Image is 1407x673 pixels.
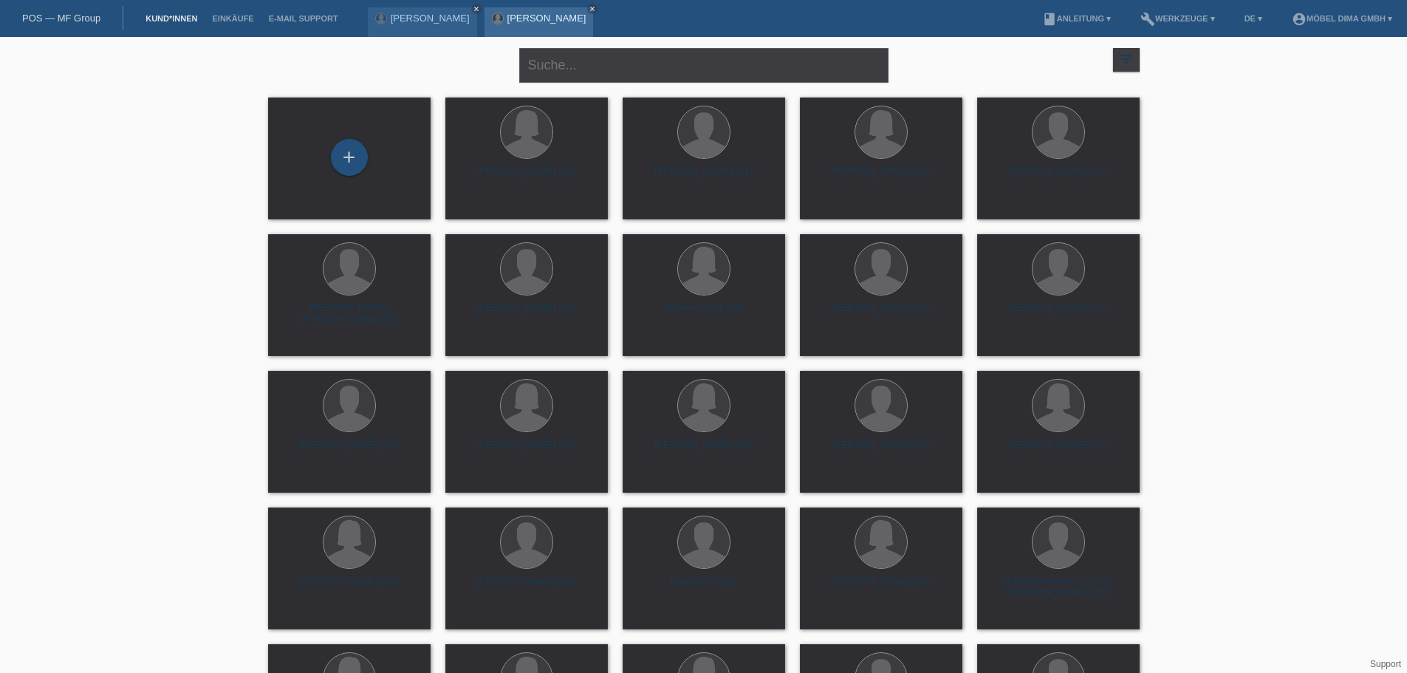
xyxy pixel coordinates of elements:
[22,13,100,24] a: POS — MF Group
[812,302,951,326] div: [PERSON_NAME] (33)
[138,14,205,23] a: Kund*innen
[280,575,419,599] div: [PERSON_NAME] (40)
[280,302,419,326] div: [PERSON_NAME] [PERSON_NAME] (33)
[1140,12,1155,27] i: build
[1133,14,1222,23] a: buildWerkzeuge ▾
[812,439,951,462] div: [PERSON_NAME] (40)
[1284,14,1400,23] a: account_circleMöbel DIMA GmbH ▾
[989,575,1128,599] div: [DEMOGRAPHIC_DATA][PERSON_NAME] (25)
[457,302,596,326] div: [PERSON_NAME] (41)
[1118,51,1134,67] i: filter_list
[332,145,367,170] div: Kund*in hinzufügen
[391,13,470,24] a: [PERSON_NAME]
[634,439,773,462] div: [PERSON_NAME] (44)
[261,14,346,23] a: E-Mail Support
[587,4,598,14] a: close
[634,302,773,326] div: Gjiltene Avdyli (40)
[989,165,1128,189] div: [PERSON_NAME] (25)
[1292,12,1307,27] i: account_circle
[812,575,951,599] div: [PERSON_NAME] (28)
[471,4,482,14] a: close
[589,5,596,13] i: close
[280,439,419,462] div: [PERSON_NAME] (48)
[457,575,596,599] div: [PERSON_NAME] (58)
[1042,12,1057,27] i: book
[457,165,596,189] div: [PERSON_NAME] (49)
[519,48,889,83] input: Suche...
[634,575,773,599] div: Hoti Blerim (31)
[507,13,586,24] a: [PERSON_NAME]
[1370,659,1401,669] a: Support
[989,302,1128,326] div: [PERSON_NAME] (44)
[1035,14,1118,23] a: bookAnleitung ▾
[473,5,480,13] i: close
[812,165,951,189] div: [PERSON_NAME] (53)
[1237,14,1270,23] a: DE ▾
[989,439,1128,462] div: [PERSON_NAME] (40)
[457,439,596,462] div: [PERSON_NAME] (43)
[205,14,261,23] a: Einkäufe
[634,165,773,189] div: [PERSON_NAME] (41)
